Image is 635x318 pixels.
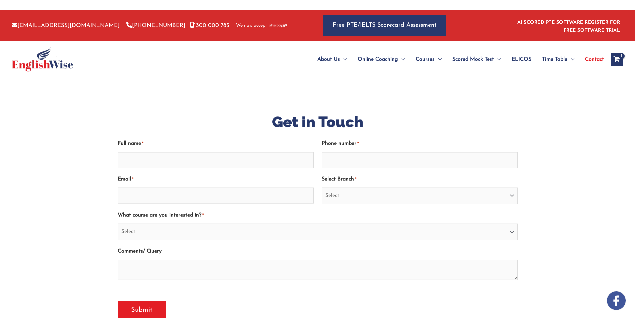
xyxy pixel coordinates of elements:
a: About UsMenu Toggle [312,48,352,71]
label: Phone number [322,138,359,149]
span: Menu Toggle [340,48,347,71]
label: Email [118,174,133,185]
a: ELICOS [506,48,537,71]
a: CoursesMenu Toggle [410,48,447,71]
a: Contact [580,48,604,71]
span: Scored Mock Test [452,48,494,71]
img: white-facebook.png [607,291,626,310]
span: Menu Toggle [435,48,442,71]
a: Scored Mock TestMenu Toggle [447,48,506,71]
a: AI SCORED PTE SOFTWARE REGISTER FOR FREE SOFTWARE TRIAL [517,20,620,33]
label: Comments/ Query [118,246,162,257]
a: Online CoachingMenu Toggle [352,48,410,71]
span: Menu Toggle [567,48,574,71]
img: Afterpay-Logo [269,24,287,27]
span: We now accept [236,22,267,29]
span: Menu Toggle [494,48,501,71]
a: View Shopping Cart, 1 items [611,53,623,66]
img: cropped-ew-logo [12,47,73,71]
label: What course are you interested in? [118,210,204,221]
a: [EMAIL_ADDRESS][DOMAIN_NAME] [12,23,120,28]
a: [PHONE_NUMBER] [126,23,185,28]
a: 1300 000 783 [190,23,229,28]
span: Time Table [542,48,567,71]
span: ELICOS [512,48,531,71]
nav: Site Navigation: Main Menu [301,48,604,71]
a: Free PTE/IELTS Scorecard Assessment [323,15,446,36]
span: About Us [317,48,340,71]
aside: Header Widget 1 [513,15,623,36]
span: Contact [585,48,604,71]
a: Time TableMenu Toggle [537,48,580,71]
span: Courses [416,48,435,71]
span: Online Coaching [358,48,398,71]
label: Select Branch [322,174,356,185]
span: Menu Toggle [398,48,405,71]
h1: Get in Touch [118,111,518,132]
label: Full name [118,138,143,149]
